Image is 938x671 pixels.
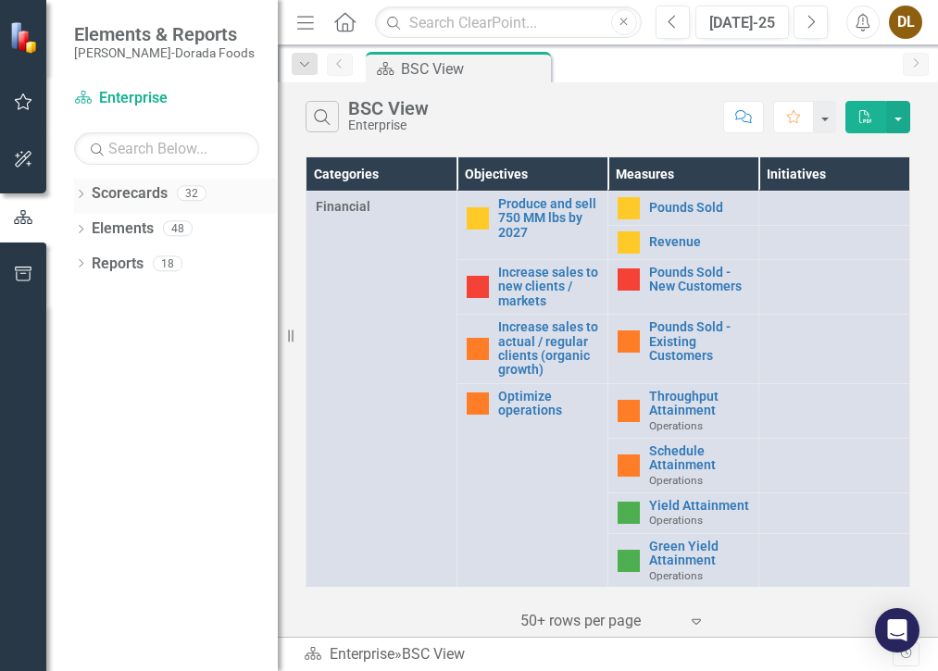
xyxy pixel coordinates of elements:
img: Caution [467,207,489,230]
a: Yield Attainment [649,499,749,513]
img: Above Target [618,550,640,572]
td: Double-Click to Edit Right Click for Context Menu [608,260,759,315]
img: Warning [467,392,489,415]
a: Revenue [649,235,749,249]
div: 32 [177,186,206,202]
img: Below Plan [467,276,489,298]
a: Scorecards [92,183,168,205]
img: Caution [618,231,640,254]
a: Throughput Attainment [649,390,749,418]
a: Increase sales to actual / regular clients (organic growth) [498,320,598,378]
a: Elements [92,218,154,240]
a: Enterprise [74,88,259,109]
a: Pounds Sold - Existing Customers [649,320,749,363]
a: Reports [92,254,144,275]
a: Pounds Sold - New Customers [649,266,749,294]
a: Green Yield Attainment [649,540,749,568]
img: Above Target [618,502,640,524]
div: [DATE]-25 [702,12,782,34]
img: Below Plan [618,268,640,291]
img: Warning [618,330,640,353]
a: Enterprise [330,645,394,663]
button: [DATE]-25 [695,6,789,39]
small: [PERSON_NAME]-Dorada Foods [74,45,255,60]
img: Warning [618,400,640,422]
input: Search Below... [74,132,259,165]
span: Operations [649,569,703,582]
a: Pounds Sold [649,201,749,215]
img: Warning [467,338,489,360]
td: Double-Click to Edit Right Click for Context Menu [457,260,608,315]
img: Caution [618,197,640,219]
a: Produce and sell 750 MM lbs by 2027 [498,197,598,240]
div: » [304,644,893,665]
input: Search ClearPoint... [375,6,642,39]
td: Double-Click to Edit Right Click for Context Menu [457,315,608,384]
div: Open Intercom Messenger [875,608,919,652]
span: Operations [649,419,703,432]
button: DL [889,6,922,39]
div: BSC View [401,57,546,81]
div: Enterprise [348,118,429,132]
div: BSC View [348,98,429,118]
a: Increase sales to new clients / markets [498,266,598,308]
span: Operations [649,514,703,527]
img: Warning [618,454,640,477]
div: 48 [163,221,193,237]
div: 18 [153,255,182,271]
span: Operations [649,474,703,487]
a: Schedule Attainment [649,444,749,473]
img: ClearPoint Strategy [9,21,42,54]
span: Financial [316,197,447,216]
a: Optimize operations [498,390,598,418]
div: BSC View [402,645,465,663]
span: Elements & Reports [74,23,255,45]
td: Double-Click to Edit Right Click for Context Menu [608,315,759,384]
